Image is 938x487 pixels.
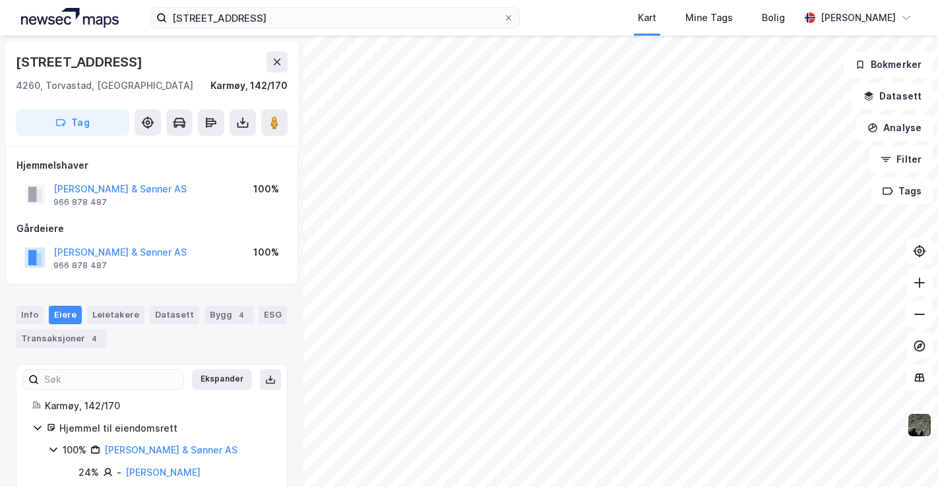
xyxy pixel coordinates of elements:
button: Tag [16,109,129,136]
div: 100% [63,442,86,458]
button: Tags [871,178,933,204]
iframe: Chat Widget [872,424,938,487]
button: Analyse [856,115,933,141]
button: Ekspander [192,369,252,390]
input: Søk på adresse, matrikkel, gårdeiere, leietakere eller personer [167,8,503,28]
div: Karmøy, 142/170 [45,398,271,414]
div: Bolig [762,10,785,26]
div: Hjemmelshaver [16,158,287,173]
div: 966 878 487 [53,260,107,271]
div: Karmøy, 142/170 [210,78,288,94]
div: 4 [235,308,248,322]
div: Kart [638,10,656,26]
div: [STREET_ADDRESS] [16,51,145,72]
div: Eiere [49,306,82,324]
div: 100% [253,244,279,260]
div: ESG [259,306,287,324]
div: Transaksjoner [16,329,106,348]
button: Bokmerker [844,51,933,78]
div: Datasett [150,306,199,324]
input: Søk [39,370,183,389]
div: 4 [88,332,101,345]
div: 24% [78,465,99,480]
div: Leietakere [87,306,144,324]
img: logo.a4113a55bc3d86da70a041830d287a7e.svg [21,8,119,28]
a: [PERSON_NAME] & Sønner AS [104,444,237,455]
div: Mine Tags [685,10,733,26]
img: 9k= [907,413,932,438]
div: [PERSON_NAME] [821,10,896,26]
div: Hjemmel til eiendomsrett [59,420,271,436]
button: Filter [869,146,933,173]
div: 4260, Torvastad, [GEOGRAPHIC_DATA] [16,78,193,94]
div: 100% [253,181,279,197]
div: Info [16,306,44,324]
div: 966 878 487 [53,197,107,208]
div: Gårdeiere [16,221,287,237]
a: [PERSON_NAME] [125,467,201,478]
div: Bygg [204,306,253,324]
div: - [117,465,121,480]
button: Datasett [852,83,933,109]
